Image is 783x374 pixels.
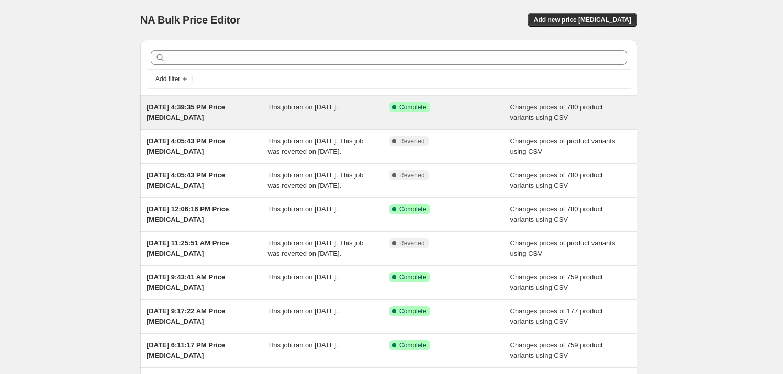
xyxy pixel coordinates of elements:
[399,205,426,213] span: Complete
[147,307,225,325] span: [DATE] 9:17:22 AM Price [MEDICAL_DATA]
[268,307,338,315] span: This job ran on [DATE].
[534,16,631,24] span: Add new price [MEDICAL_DATA]
[528,13,637,27] button: Add new price [MEDICAL_DATA]
[268,341,338,349] span: This job ran on [DATE].
[399,239,425,247] span: Reverted
[155,75,180,83] span: Add filter
[510,273,603,291] span: Changes prices of 759 product variants using CSV
[510,239,616,257] span: Changes prices of product variants using CSV
[147,239,229,257] span: [DATE] 11:25:51 AM Price [MEDICAL_DATA]
[268,103,338,111] span: This job ran on [DATE].
[268,205,338,213] span: This job ran on [DATE].
[399,171,425,179] span: Reverted
[510,307,603,325] span: Changes prices of 177 product variants using CSV
[510,205,603,223] span: Changes prices of 780 product variants using CSV
[147,137,225,155] span: [DATE] 4:05:43 PM Price [MEDICAL_DATA]
[147,341,225,359] span: [DATE] 6:11:17 PM Price [MEDICAL_DATA]
[147,273,225,291] span: [DATE] 9:43:41 AM Price [MEDICAL_DATA]
[399,103,426,111] span: Complete
[268,137,364,155] span: This job ran on [DATE]. This job was reverted on [DATE].
[510,103,603,121] span: Changes prices of 780 product variants using CSV
[510,137,616,155] span: Changes prices of product variants using CSV
[399,273,426,281] span: Complete
[147,103,225,121] span: [DATE] 4:39:35 PM Price [MEDICAL_DATA]
[510,171,603,189] span: Changes prices of 780 product variants using CSV
[268,239,364,257] span: This job ran on [DATE]. This job was reverted on [DATE].
[140,14,240,26] span: NA Bulk Price Editor
[147,205,229,223] span: [DATE] 12:06:16 PM Price [MEDICAL_DATA]
[268,273,338,281] span: This job ran on [DATE].
[151,73,193,85] button: Add filter
[399,137,425,145] span: Reverted
[510,341,603,359] span: Changes prices of 759 product variants using CSV
[147,171,225,189] span: [DATE] 4:05:43 PM Price [MEDICAL_DATA]
[268,171,364,189] span: This job ran on [DATE]. This job was reverted on [DATE].
[399,307,426,315] span: Complete
[399,341,426,349] span: Complete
